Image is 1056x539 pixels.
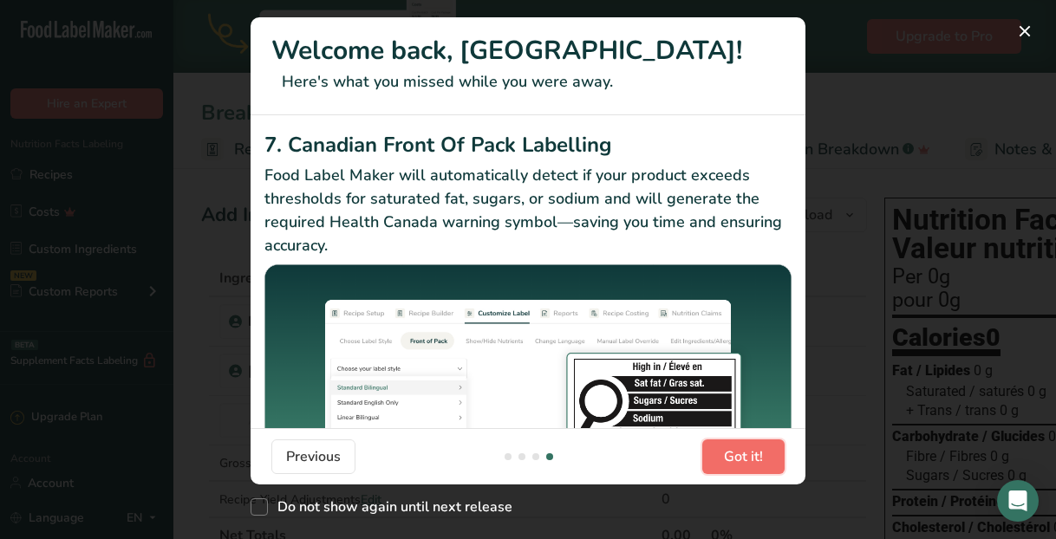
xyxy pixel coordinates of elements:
[264,264,792,463] img: Canadian Front Of Pack Labelling
[286,446,341,467] span: Previous
[702,439,785,474] button: Got it!
[724,446,763,467] span: Got it!
[997,480,1039,522] div: Open Intercom Messenger
[264,129,792,160] h2: 7. Canadian Front Of Pack Labelling
[268,498,512,516] span: Do not show again until next release
[271,439,355,474] button: Previous
[271,70,785,94] p: Here's what you missed while you were away.
[271,31,785,70] h1: Welcome back, [GEOGRAPHIC_DATA]!
[264,164,792,257] p: Food Label Maker will automatically detect if your product exceeds thresholds for saturated fat, ...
